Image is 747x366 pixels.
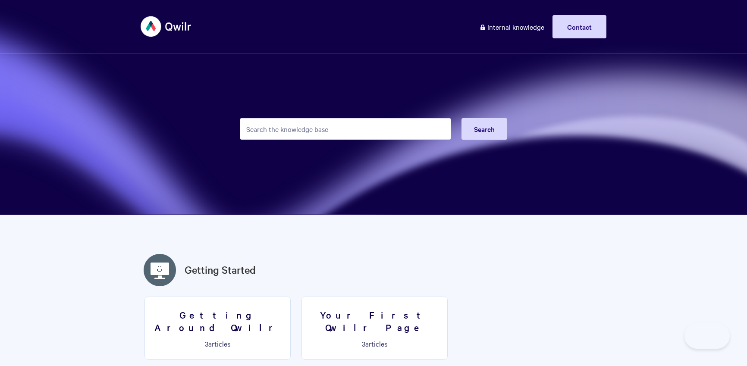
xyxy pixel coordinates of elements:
[307,309,442,333] h3: Your First Qwilr Page
[552,15,606,38] a: Contact
[461,118,507,140] button: Search
[473,15,551,38] a: Internal knowledge
[141,10,192,43] img: Qwilr Help Center
[684,323,730,349] iframe: Toggle Customer Support
[185,262,256,278] a: Getting Started
[150,309,285,333] h3: Getting Around Qwilr
[307,340,442,347] p: articles
[301,297,448,360] a: Your First Qwilr Page 3articles
[144,297,291,360] a: Getting Around Qwilr 3articles
[474,124,495,134] span: Search
[362,339,365,348] span: 3
[240,118,451,140] input: Search the knowledge base
[150,340,285,347] p: articles
[205,339,208,348] span: 3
